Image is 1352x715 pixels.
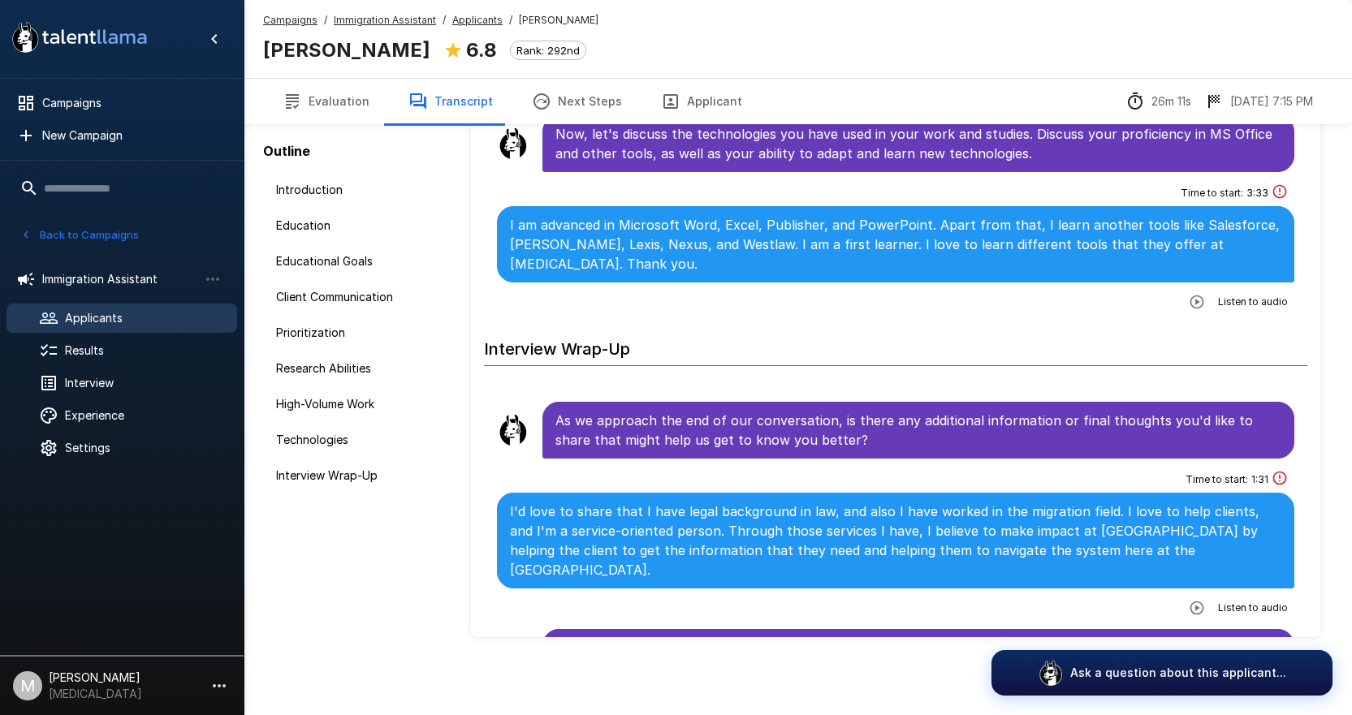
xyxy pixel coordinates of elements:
div: Prioritization [263,318,451,347]
div: The date and time when the interview was completed [1204,92,1313,111]
div: This answer took longer than usual and could be a sign of cheating [1272,183,1288,203]
span: High-Volume Work [276,396,438,412]
div: High-Volume Work [263,390,451,419]
span: Listen to audio [1218,294,1288,310]
span: Client Communication [276,289,438,305]
span: Educational Goals [276,253,438,269]
span: Rank: 292nd [511,44,585,57]
span: [PERSON_NAME] [519,12,598,28]
button: Transcript [389,79,512,124]
b: Outline [263,143,310,159]
img: llama_clean.png [497,414,529,446]
span: Research Abilities [276,360,438,377]
span: / [324,12,327,28]
p: As we approach the end of our conversation, is there any additional information or final thoughts... [555,411,1281,450]
span: Time to start : [1186,472,1248,488]
div: Research Abilities [263,354,451,383]
span: Interview Wrap-Up [276,467,438,484]
div: Educational Goals [263,247,451,276]
p: I am advanced in Microsoft Word, Excel, Publisher, and PowerPoint. Apart from that, I learn anoth... [510,215,1281,274]
p: 26m 11s [1151,93,1191,110]
h6: Interview Wrap-Up [484,323,1307,366]
span: 1 : 31 [1251,472,1268,488]
u: Immigration Assistant [334,14,436,26]
div: The time between starting and completing the interview [1125,92,1191,111]
u: Applicants [452,14,503,26]
button: Ask a question about this applicant... [991,650,1333,696]
div: Interview Wrap-Up [263,461,451,490]
b: [PERSON_NAME] [263,38,430,62]
button: Next Steps [512,79,641,124]
img: logo_glasses@2x.png [1038,660,1064,686]
div: Technologies [263,425,451,454]
span: / [509,12,512,28]
div: This answer took longer than usual and could be a sign of cheating [1272,470,1288,489]
span: Listen to audio [1218,600,1288,616]
span: Introduction [276,182,438,198]
span: Prioritization [276,325,438,341]
span: Technologies [276,432,438,448]
p: Ask a question about this applicant... [1070,665,1286,681]
div: Introduction [263,175,451,205]
p: Now, let's discuss the technologies you have used in your work and studies. Discuss your proficie... [555,124,1281,163]
div: Education [263,211,451,240]
p: I'd love to share that I have legal background in law, and also I have worked in the migration fi... [510,502,1281,579]
b: 6.8 [466,38,497,62]
span: 3 : 33 [1246,185,1268,201]
img: llama_clean.png [497,127,529,160]
div: Client Communication [263,282,451,312]
span: Time to start : [1181,185,1243,201]
span: Education [276,218,438,234]
button: Evaluation [263,79,389,124]
span: / [443,12,446,28]
p: [DATE] 7:15 PM [1230,93,1313,110]
u: Campaigns [263,14,317,26]
button: Applicant [641,79,762,124]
